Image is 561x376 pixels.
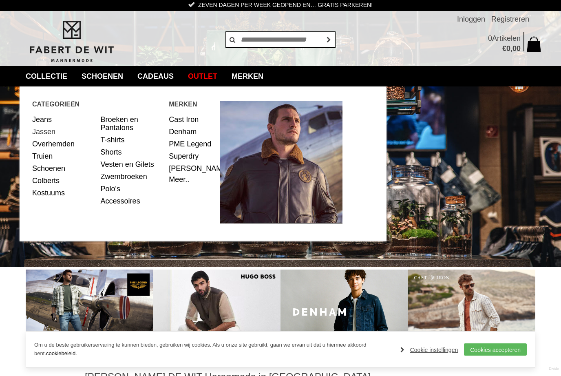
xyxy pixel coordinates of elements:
[20,66,73,86] a: collectie
[549,364,559,374] a: Divide
[101,195,163,207] a: Accessoires
[32,99,169,109] span: Categorieën
[169,138,214,150] a: PME Legend
[169,175,189,184] a: Meer..
[26,270,153,354] img: PME
[512,44,521,53] span: 00
[75,66,129,86] a: Schoenen
[492,34,521,42] span: Artikelen
[32,113,95,126] a: Jeans
[225,66,269,86] a: Merken
[32,187,95,199] a: Kostuums
[101,170,163,183] a: Zwembroeken
[510,44,512,53] span: ,
[169,126,214,138] a: Denham
[491,11,529,27] a: Registreren
[46,350,75,356] a: cookiebeleid
[26,20,117,64] img: Fabert de Wit
[101,113,163,134] a: Broeken en Pantalons
[32,150,95,162] a: Truien
[101,158,163,170] a: Vesten en Gilets
[169,162,214,175] a: [PERSON_NAME]
[169,150,214,162] a: Superdry
[464,343,527,356] a: Cookies accepteren
[220,101,342,223] img: Heren
[101,134,163,146] a: T-shirts
[32,175,95,187] a: Colberts
[169,99,220,109] span: Merken
[32,138,95,150] a: Overhemden
[182,66,223,86] a: Outlet
[131,66,180,86] a: Cadeaus
[408,270,536,354] img: Cast Iron
[457,11,485,27] a: Inloggen
[488,34,492,42] span: 0
[400,344,458,356] a: Cookie instellingen
[101,146,163,158] a: Shorts
[502,44,506,53] span: €
[506,44,510,53] span: 0
[32,126,95,138] a: Jassen
[153,270,281,354] img: Hugo Boss
[34,341,392,358] p: Om u de beste gebruikerservaring te kunnen bieden, gebruiken wij cookies. Als u onze site gebruik...
[32,162,95,175] a: Schoenen
[280,270,408,354] img: Denham
[169,113,214,126] a: Cast Iron
[101,183,163,195] a: Polo's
